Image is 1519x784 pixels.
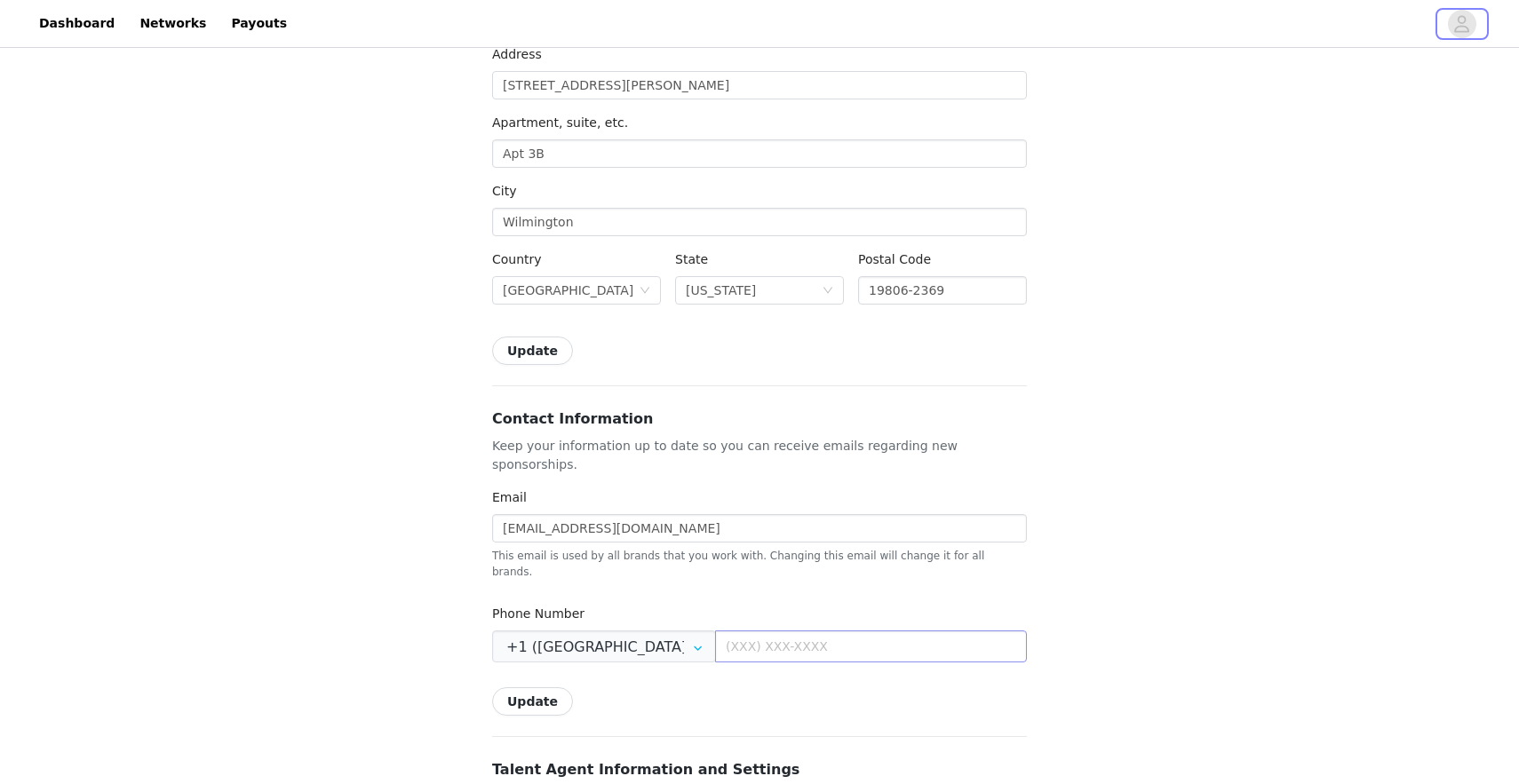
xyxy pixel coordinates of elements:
[640,285,650,297] i: icon: down
[129,4,217,44] a: Networks
[492,71,1027,99] input: Address
[492,544,1027,580] div: This email is used by all brands that you work with. Changing this email will change it for all b...
[492,252,542,266] label: Country
[492,687,573,716] button: Update
[492,208,1027,236] input: City
[492,490,527,504] label: Email
[492,408,1027,430] h3: Contact Information
[492,139,1027,168] input: Apartment, suite, etc. (optional)
[492,184,516,198] label: City
[823,285,833,297] i: icon: down
[675,252,708,266] label: State
[492,47,542,61] label: Address
[220,4,298,44] a: Payouts
[492,606,585,621] label: Phone Number
[492,630,716,662] input: Country
[503,277,633,304] div: United States
[858,252,931,266] label: Postal Code
[715,630,1027,662] input: (XXX) XXX-XXXX
[858,276,1027,305] input: Postal code
[492,337,573,365] button: Update
[492,759,1027,780] h3: Talent Agent Information and Settings
[492,115,628,130] label: Apartment, suite, etc.
[686,277,756,304] div: Delaware
[1453,10,1470,38] div: avatar
[492,437,1027,474] p: Keep your information up to date so you can receive emails regarding new sponsorships.
[28,4,125,44] a: Dashboard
